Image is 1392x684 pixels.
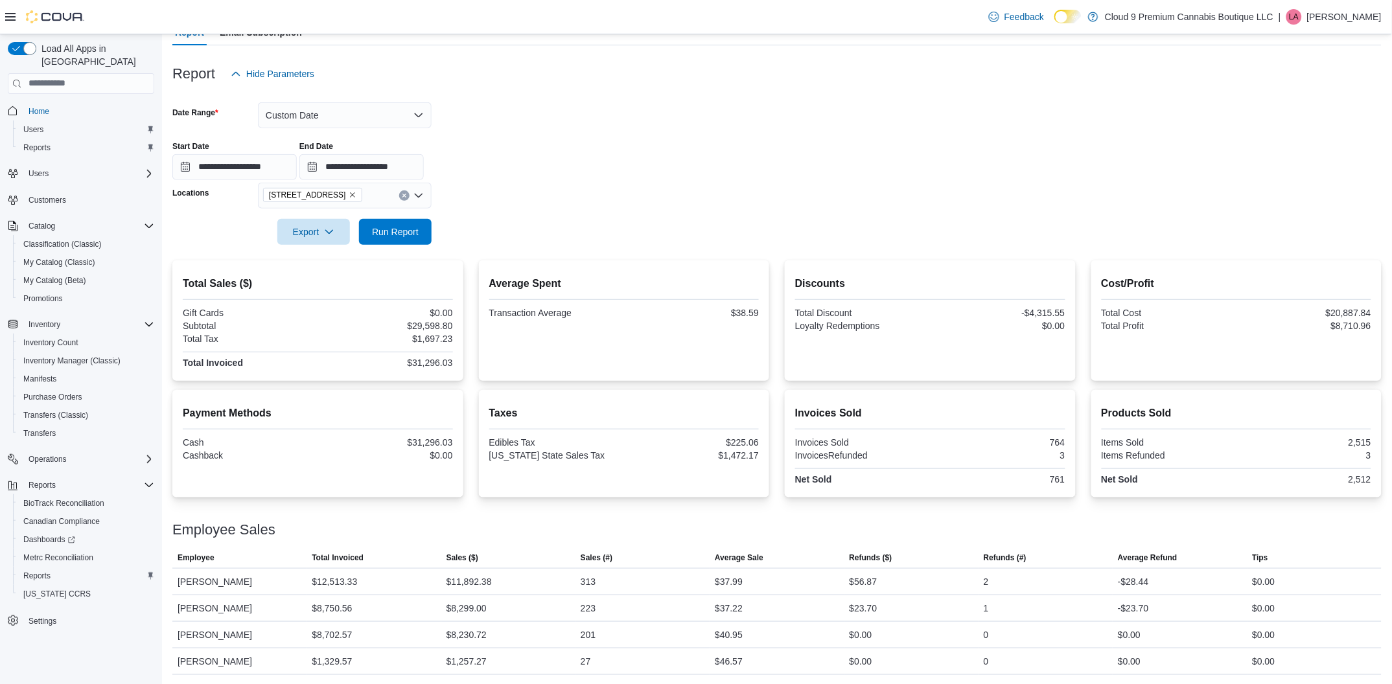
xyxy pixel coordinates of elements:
div: Subtotal [183,321,315,331]
div: $0.00 [1253,627,1275,643]
div: [PERSON_NAME] [172,569,307,595]
span: Classification (Classic) [18,236,154,252]
button: Canadian Compliance [13,512,159,530]
button: Promotions [13,290,159,308]
div: Edibles Tax [489,437,621,448]
span: Dashboards [18,532,154,547]
div: Items Sold [1102,437,1234,448]
span: Canadian Compliance [23,516,100,527]
span: Operations [23,451,154,467]
a: Users [18,122,49,137]
a: Transfers [18,426,61,441]
span: Catalog [23,218,154,234]
strong: Net Sold [1102,474,1139,484]
span: 28 Houlton Road [263,188,362,202]
h2: Cost/Profit [1102,276,1372,291]
button: Catalog [23,218,60,234]
span: Reports [23,571,51,581]
button: Inventory Manager (Classic) [13,352,159,370]
h2: Total Sales ($) [183,276,453,291]
label: End Date [299,141,333,152]
span: Dashboards [23,534,75,545]
div: $1,329.57 [312,654,352,669]
div: $46.57 [715,654,743,669]
button: Reports [3,476,159,494]
div: 201 [581,627,596,643]
div: Items Refunded [1102,450,1234,461]
span: LA [1290,9,1299,25]
div: $8,710.96 [1239,321,1371,331]
button: Clear input [399,190,410,201]
div: Loyalty Redemptions [795,321,927,331]
div: [US_STATE] State Sales Tax [489,450,621,461]
div: $1,257.27 [447,654,487,669]
div: $23.70 [850,600,877,616]
button: Inventory [23,317,65,332]
div: $37.99 [715,574,743,589]
h2: Products Sold [1102,405,1372,421]
div: Logan Albert [1286,9,1302,25]
span: Promotions [18,291,154,306]
div: $8,750.56 [312,600,352,616]
div: $0.00 [850,627,872,643]
div: $0.00 [1253,574,1275,589]
span: Transfers [18,426,154,441]
div: 313 [581,574,596,589]
a: Settings [23,613,62,629]
span: Transfers (Classic) [23,410,88,420]
span: Home [23,103,154,119]
span: Sales ($) [447,553,478,563]
button: Manifests [13,370,159,388]
a: Customers [23,192,71,208]
button: Transfers (Classic) [13,406,159,424]
h2: Discounts [795,276,1065,291]
span: Washington CCRS [18,586,154,602]
a: Inventory Count [18,335,84,350]
button: Run Report [359,219,432,245]
button: Custom Date [258,102,432,128]
a: Home [23,104,54,119]
a: Transfers (Classic) [18,407,93,423]
span: My Catalog (Beta) [23,275,86,286]
div: Invoices Sold [795,437,927,448]
span: Purchase Orders [18,389,154,405]
button: Metrc Reconciliation [13,549,159,567]
button: Settings [3,611,159,630]
button: Operations [3,450,159,468]
button: Open list of options [413,190,424,201]
span: Manifests [23,374,56,384]
input: Press the down key to open a popover containing a calendar. [299,154,424,180]
button: Export [277,219,350,245]
span: Operations [29,454,67,464]
span: Reports [18,140,154,155]
a: Reports [18,140,56,155]
a: Dashboards [18,532,80,547]
div: 1 [984,600,989,616]
span: Home [29,106,49,117]
a: Metrc Reconciliation [18,550,99,565]
div: $31,296.03 [320,437,452,448]
button: Classification (Classic) [13,235,159,253]
span: Promotions [23,293,63,304]
div: $31,296.03 [320,358,452,368]
div: [PERSON_NAME] [172,648,307,674]
span: Refunds ($) [850,553,892,563]
div: 223 [581,600,596,616]
div: 764 [933,437,1065,448]
span: Customers [23,192,154,208]
span: Settings [23,612,154,628]
span: My Catalog (Classic) [18,255,154,270]
span: Dark Mode [1054,23,1055,24]
span: Metrc Reconciliation [18,550,154,565]
button: Inventory Count [13,334,159,352]
span: Reports [23,142,51,153]
div: Gift Cards [183,308,315,318]
div: $225.06 [627,437,759,448]
a: Canadian Compliance [18,514,105,529]
a: Inventory Manager (Classic) [18,353,126,369]
a: My Catalog (Beta) [18,273,91,288]
span: Reports [18,568,154,584]
input: Press the down key to open a popover containing a calendar. [172,154,297,180]
span: Load All Apps in [GEOGRAPHIC_DATA] [36,42,154,68]
div: $1,697.23 [320,334,452,344]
